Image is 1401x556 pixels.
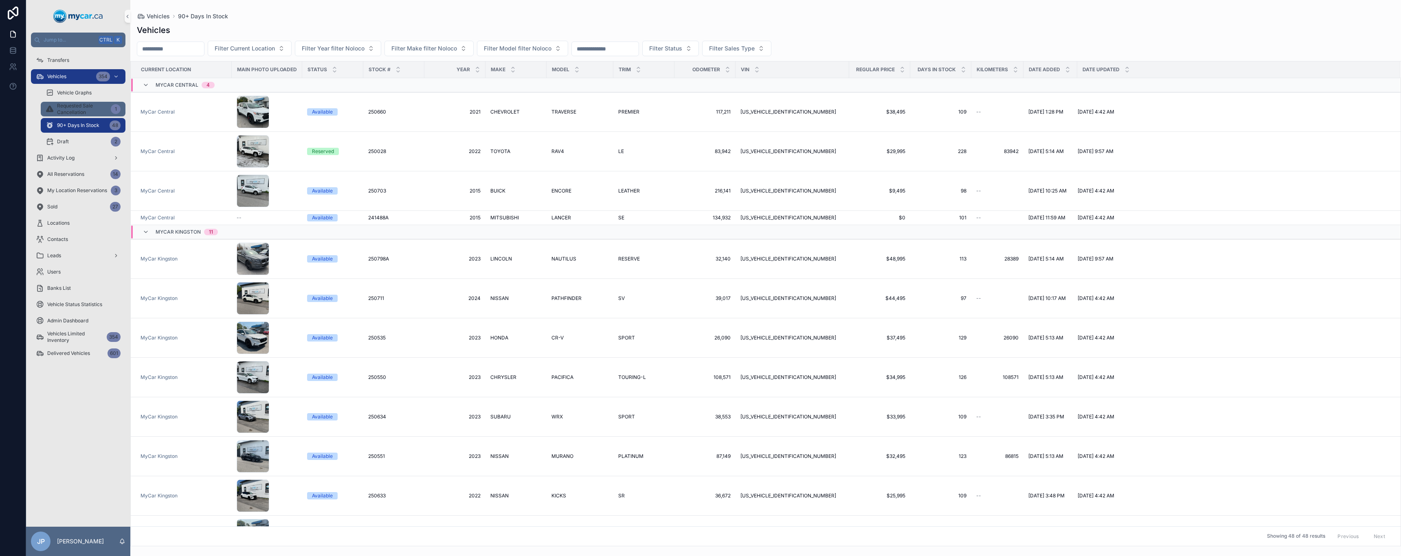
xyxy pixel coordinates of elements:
[679,188,731,194] span: 216,141
[47,269,61,275] span: Users
[1078,256,1113,262] span: [DATE] 9:57 AM
[1028,148,1072,155] a: [DATE] 5:14 AM
[740,188,836,194] span: [US_VEHICLE_IDENTIFICATION_NUMBER]
[740,215,836,221] span: [US_VEHICLE_IDENTIFICATION_NUMBER]
[1078,295,1390,302] a: [DATE] 4:42 AM
[740,256,836,262] span: [US_VEHICLE_IDENTIFICATION_NUMBER]
[31,265,125,279] a: Users
[368,335,419,341] a: 250535
[429,295,481,302] a: 2024
[679,295,731,302] a: 39,017
[429,215,481,221] a: 2015
[976,188,1019,194] a: --
[618,109,670,115] a: PREMIER
[47,171,84,177] span: All Reservations
[31,183,125,198] a: My Location Reservations3
[429,335,481,341] span: 2023
[141,256,227,262] a: MyCar Kingston
[854,148,905,155] a: $29,995
[1078,188,1114,194] span: [DATE] 4:42 AM
[1028,215,1072,221] a: [DATE] 11:59 AM
[551,335,608,341] a: CR-V
[649,44,682,53] span: Filter Status
[31,199,125,214] a: Sold27
[915,295,966,302] span: 97
[618,256,640,262] span: RESERVE
[1078,148,1113,155] span: [DATE] 9:57 AM
[1078,335,1390,341] a: [DATE] 4:42 AM
[915,109,966,115] a: 109
[47,331,103,344] span: Vehicles Limited Inventory
[915,374,966,381] a: 126
[307,187,358,195] a: Available
[1078,109,1114,115] span: [DATE] 4:42 AM
[141,109,175,115] a: MyCar Central
[740,295,844,302] a: [US_VEHICLE_IDENTIFICATION_NUMBER]
[368,188,386,194] span: 250703
[307,214,358,221] a: Available
[618,215,670,221] a: SE
[31,297,125,312] a: Vehicle Status Statistics
[47,57,69,63] span: Transfers
[490,256,512,262] span: LINCOLN
[368,256,419,262] a: 250798A
[1078,295,1114,302] span: [DATE] 4:42 AM
[490,215,519,221] span: MITSUBISHI
[141,374,178,381] a: MyCar Kingston
[147,12,170,20] span: Vehicles
[740,256,844,262] a: [US_VEHICLE_IDENTIFICATION_NUMBER]
[551,295,608,302] a: PATHFINDER
[740,335,844,341] a: [US_VEHICLE_IDENTIFICATION_NUMBER]
[47,252,61,259] span: Leads
[31,281,125,296] a: Banks List
[1028,188,1072,194] a: [DATE] 10:25 AM
[47,285,71,291] span: Banks List
[141,335,178,341] span: MyCar Kingston
[854,335,905,341] a: $37,495
[31,313,125,328] a: Admin Dashboard
[679,148,731,155] span: 83,942
[312,214,333,221] div: Available
[391,44,457,53] span: Filter Make filter Noloco
[368,256,389,262] span: 250798A
[307,295,358,302] a: Available
[141,109,227,115] a: MyCar Central
[141,215,175,221] a: MyCar Central
[307,108,358,116] a: Available
[618,295,625,302] span: SV
[1028,148,1064,155] span: [DATE] 5:14 AM
[307,255,358,263] a: Available
[31,330,125,344] a: Vehicles Limited Inventory354
[1078,215,1390,221] a: [DATE] 4:42 AM
[312,374,333,381] div: Available
[307,148,358,155] a: Reserved
[740,215,844,221] a: [US_VEHICLE_IDENTIFICATION_NUMBER]
[141,188,227,194] a: MyCar Central
[156,229,201,235] span: MyCar Kingston
[490,215,542,221] a: MITSUBISHI
[429,374,481,381] a: 2023
[111,104,121,114] div: 1
[854,109,905,115] a: $38,495
[976,335,1019,341] a: 26090
[618,148,624,155] span: LE
[679,215,731,221] a: 134,932
[41,134,125,149] a: Draft2
[141,335,227,341] a: MyCar Kingston
[618,256,670,262] a: RESERVE
[490,374,542,381] a: CHRYSLER
[141,295,178,302] span: MyCar Kingston
[551,215,571,221] span: LANCER
[551,215,608,221] a: LANCER
[141,215,227,221] a: MyCar Central
[368,295,419,302] a: 250711
[679,374,731,381] span: 108,571
[551,188,608,194] a: ENCORE
[31,232,125,247] a: Contacts
[368,215,389,221] span: 241488A
[368,109,386,115] span: 250660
